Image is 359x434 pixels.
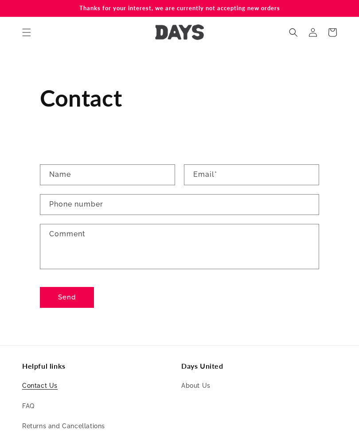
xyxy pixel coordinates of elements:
a: About Us [181,380,211,396]
h2: Days United [181,362,337,371]
summary: Search [284,23,303,42]
summary: Menu [17,23,36,42]
h2: Helpful links [22,362,178,371]
a: Contact Us [22,380,58,396]
h1: Contact [40,83,319,113]
img: Days United [155,24,204,40]
button: Send [40,287,94,308]
a: FAQ [22,396,35,416]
